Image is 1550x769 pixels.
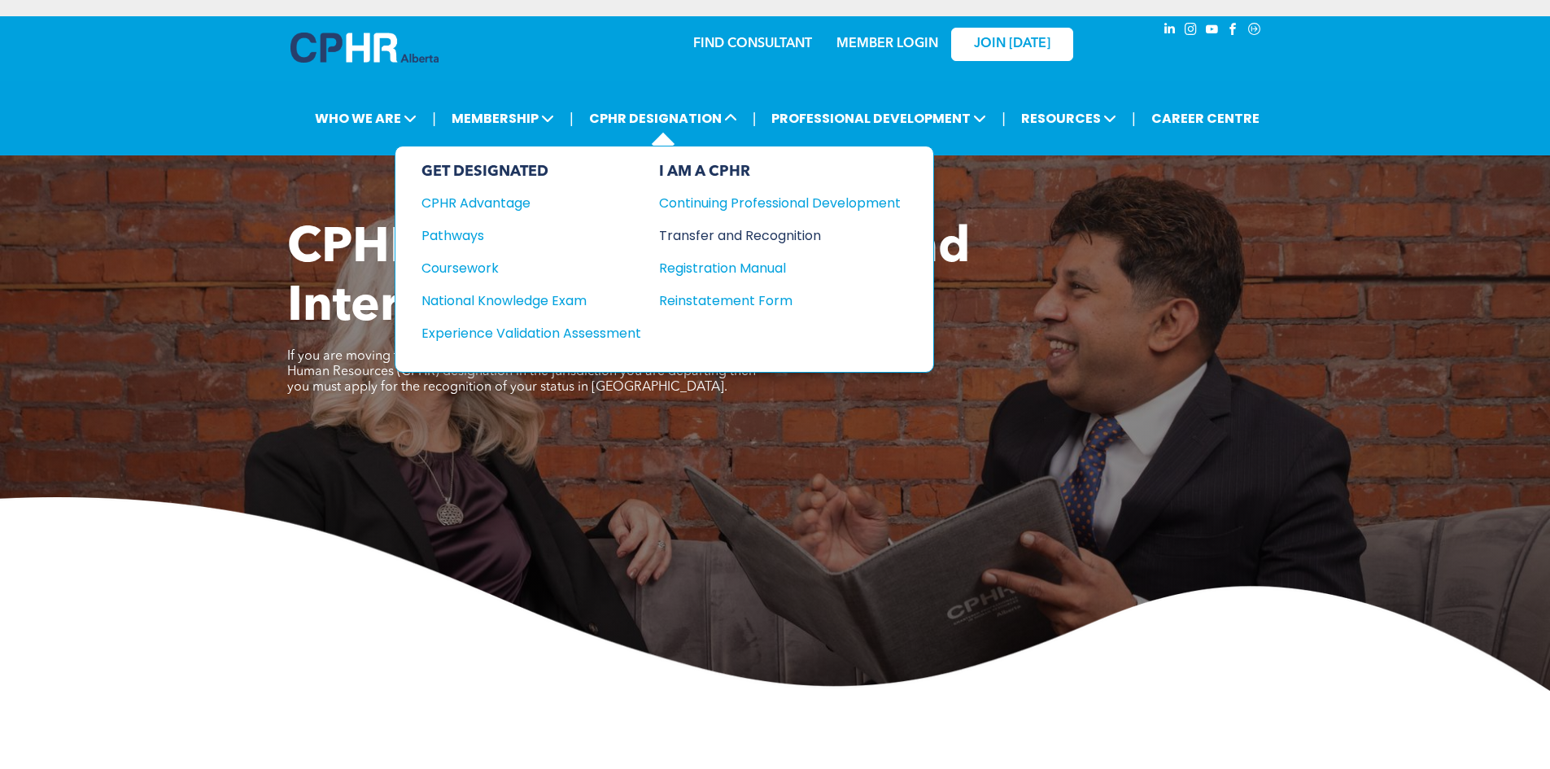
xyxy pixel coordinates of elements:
[421,323,619,343] div: Experience Validation Assessment
[659,258,901,278] a: Registration Manual
[287,225,970,332] span: CPHR Provincial Transfer and International Recognition
[659,291,876,311] div: Reinstatement Form
[432,102,436,135] li: |
[421,258,619,278] div: Coursework
[421,225,619,246] div: Pathways
[753,102,757,135] li: |
[659,258,876,278] div: Registration Manual
[421,193,619,213] div: CPHR Advantage
[421,163,641,181] div: GET DESIGNATED
[974,37,1050,52] span: JOIN [DATE]
[421,225,641,246] a: Pathways
[1161,20,1179,42] a: linkedin
[1146,103,1264,133] a: CAREER CENTRE
[421,193,641,213] a: CPHR Advantage
[287,350,762,394] span: If you are moving to [GEOGRAPHIC_DATA] and hold a Chartered Professional in Human Resources (CPHR...
[584,103,742,133] span: CPHR DESIGNATION
[447,103,559,133] span: MEMBERSHIP
[659,163,901,181] div: I AM A CPHR
[659,225,901,246] a: Transfer and Recognition
[1246,20,1264,42] a: Social network
[659,291,901,311] a: Reinstatement Form
[1182,20,1200,42] a: instagram
[659,193,876,213] div: Continuing Professional Development
[766,103,991,133] span: PROFESSIONAL DEVELOPMENT
[1132,102,1136,135] li: |
[421,291,641,311] a: National Knowledge Exam
[1016,103,1121,133] span: RESOURCES
[1225,20,1242,42] a: facebook
[1203,20,1221,42] a: youtube
[951,28,1073,61] a: JOIN [DATE]
[1002,102,1006,135] li: |
[570,102,574,135] li: |
[421,291,619,311] div: National Knowledge Exam
[836,37,938,50] a: MEMBER LOGIN
[421,323,641,343] a: Experience Validation Assessment
[421,258,641,278] a: Coursework
[659,193,901,213] a: Continuing Professional Development
[290,33,439,63] img: A blue and white logo for cp alberta
[310,103,421,133] span: WHO WE ARE
[693,37,812,50] a: FIND CONSULTANT
[659,225,876,246] div: Transfer and Recognition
